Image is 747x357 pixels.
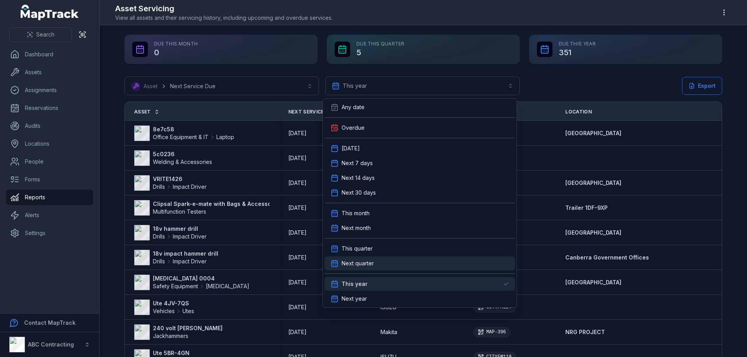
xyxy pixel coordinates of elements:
span: This year [342,280,367,288]
span: Next 14 days [342,174,375,182]
span: Next 30 days [342,189,376,197]
span: Any date [342,103,365,111]
span: This quarter [342,245,373,253]
span: Overdue [342,124,365,132]
span: Next year [342,295,367,303]
span: Next month [342,224,371,232]
span: Next quarter [342,259,374,267]
div: This year [323,98,517,308]
span: [DATE] [342,145,360,152]
span: This month [342,209,370,217]
button: This year [325,77,520,95]
span: Next 7 days [342,159,373,167]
